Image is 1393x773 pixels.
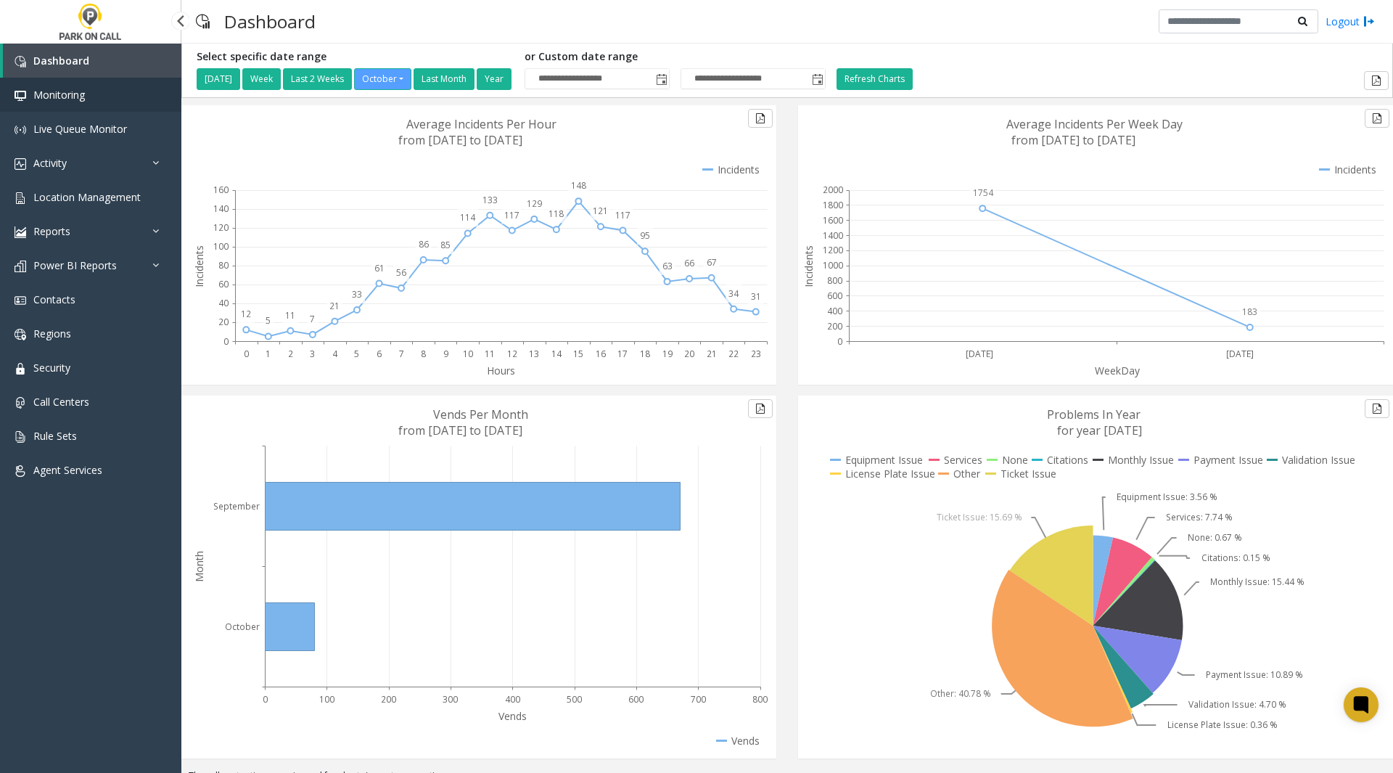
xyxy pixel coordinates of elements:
[548,208,564,220] text: 118
[15,329,26,340] img: 'icon'
[707,256,717,269] text: 67
[529,348,539,360] text: 13
[809,69,825,89] span: Toggle popup
[223,335,229,348] text: 0
[573,348,583,360] text: 15
[33,429,77,443] span: Rule Sets
[1166,511,1233,523] text: Services: 7.74 %
[15,431,26,443] img: 'icon'
[487,364,515,377] text: Hours
[399,348,404,360] text: 7
[33,361,70,375] span: Security
[33,156,67,170] span: Activity
[398,132,522,148] text: from [DATE] to [DATE]
[440,239,451,251] text: 85
[354,68,411,90] button: October
[1326,14,1375,29] a: Logout
[617,348,628,360] text: 17
[827,320,842,332] text: 200
[197,68,240,90] button: [DATE]
[823,184,843,196] text: 2000
[463,348,473,360] text: 10
[1167,719,1278,731] text: License Plate Issue: 0.36 %
[662,348,673,360] text: 19
[684,348,694,360] text: 20
[3,44,181,78] a: Dashboard
[354,348,359,360] text: 5
[966,348,993,360] text: [DATE]
[374,262,385,274] text: 61
[827,274,842,287] text: 800
[460,211,476,224] text: 114
[691,693,706,705] text: 700
[15,192,26,204] img: 'icon'
[406,116,556,132] text: Average Incidents Per Hour
[551,348,562,360] text: 14
[218,297,229,309] text: 40
[823,259,843,271] text: 1000
[615,209,630,221] text: 117
[748,109,773,128] button: Export to pdf
[728,287,739,300] text: 34
[310,348,315,360] text: 3
[33,88,85,102] span: Monitoring
[213,203,229,215] text: 140
[527,197,542,210] text: 129
[33,122,127,136] span: Live Queue Monitor
[414,68,474,90] button: Last Month
[329,300,340,312] text: 21
[1011,132,1135,148] text: from [DATE] to [DATE]
[823,244,843,256] text: 1200
[1095,364,1141,377] text: WeekDay
[33,258,117,272] span: Power BI Reports
[419,238,429,250] text: 86
[15,158,26,170] img: 'icon'
[285,309,295,322] text: 11
[1047,406,1141,422] text: Problems In Year
[310,313,315,325] text: 7
[751,348,761,360] text: 23
[396,266,406,279] text: 56
[1057,422,1142,438] text: for year [DATE]
[653,69,669,89] span: Toggle popup
[837,335,842,348] text: 0
[213,500,260,512] text: September
[421,348,426,360] text: 8
[1201,552,1270,564] text: Citations: 0.15 %
[707,348,717,360] text: 21
[748,399,773,418] button: Export to pdf
[1210,576,1304,588] text: Monthly Issue: 15.44 %
[728,348,739,360] text: 22
[507,348,517,360] text: 12
[332,348,338,360] text: 4
[213,221,229,234] text: 120
[525,51,826,63] h5: or Custom date range
[1188,531,1242,544] text: None: 0.67 %
[498,709,527,723] text: Vends
[802,245,815,287] text: Incidents
[837,68,913,90] button: Refresh Charts
[197,51,514,63] h5: Select specific date range
[241,308,251,320] text: 12
[33,293,75,306] span: Contacts
[263,693,268,705] text: 0
[213,184,229,196] text: 160
[15,363,26,375] img: 'icon'
[192,245,206,287] text: Incidents
[662,260,673,272] text: 63
[752,693,768,705] text: 800
[381,693,396,705] text: 200
[192,551,206,582] text: Month
[443,348,448,360] text: 9
[571,179,586,192] text: 148
[33,224,70,238] span: Reports
[1226,348,1254,360] text: [DATE]
[33,395,89,409] span: Call Centers
[930,687,991,700] text: Other: 40.78 %
[15,397,26,409] img: 'icon'
[973,187,994,199] text: 1754
[377,348,382,360] text: 6
[1365,399,1389,418] button: Export to pdf
[827,305,842,317] text: 400
[225,621,260,633] text: October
